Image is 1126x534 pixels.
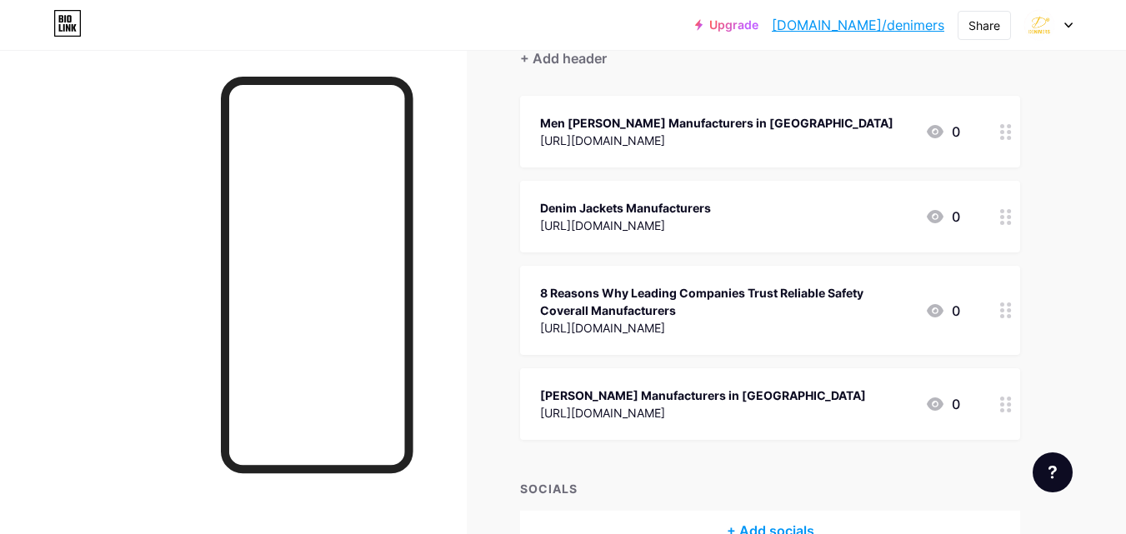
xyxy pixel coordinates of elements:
div: [PERSON_NAME] Manufacturers in [GEOGRAPHIC_DATA] [540,387,866,404]
div: SOCIALS [520,480,1020,497]
div: 0 [925,301,960,321]
a: Upgrade [695,18,758,32]
div: Men [PERSON_NAME] Manufacturers in [GEOGRAPHIC_DATA] [540,114,893,132]
div: Denim Jackets Manufacturers [540,199,711,217]
img: Denimers [1023,9,1055,41]
div: [URL][DOMAIN_NAME] [540,217,711,234]
div: 0 [925,207,960,227]
div: + Add header [520,48,607,68]
div: [URL][DOMAIN_NAME] [540,404,866,422]
div: [URL][DOMAIN_NAME] [540,319,912,337]
div: 0 [925,394,960,414]
div: [URL][DOMAIN_NAME] [540,132,893,149]
div: 8 Reasons Why Leading Companies Trust Reliable Safety Coverall Manufacturers [540,284,912,319]
a: [DOMAIN_NAME]/denimers [772,15,944,35]
div: 0 [925,122,960,142]
div: Share [968,17,1000,34]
